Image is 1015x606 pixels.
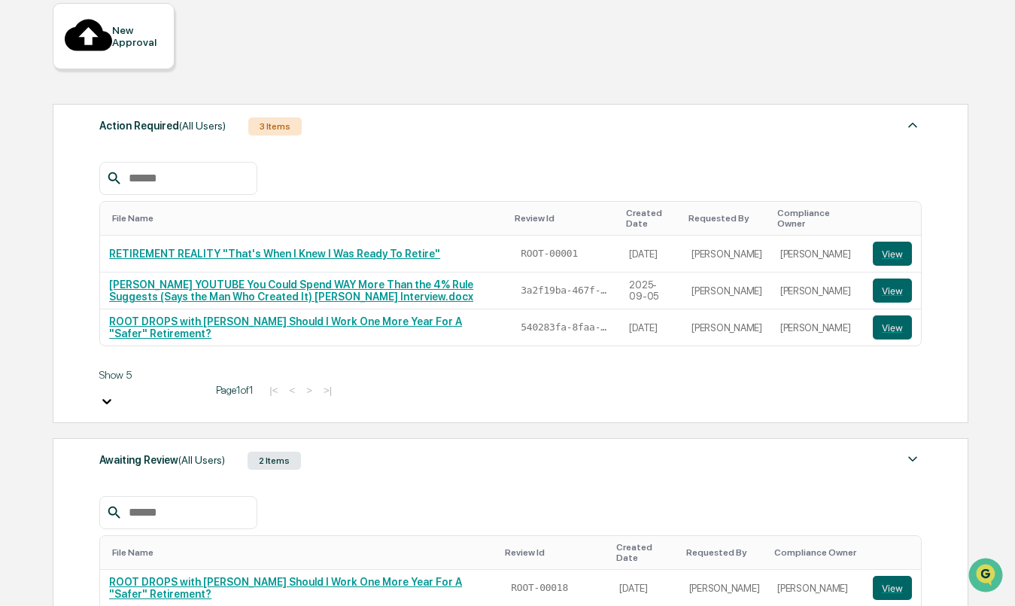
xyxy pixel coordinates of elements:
[112,547,493,558] div: Toggle SortBy
[774,547,858,558] div: Toggle SortBy
[99,450,225,470] div: Awaiting Review
[51,115,247,130] div: Start new chat
[124,190,187,205] span: Attestations
[876,213,915,224] div: Toggle SortBy
[216,384,254,396] span: Page 1 of 1
[771,309,864,346] td: [PERSON_NAME]
[521,321,611,333] span: 540283fa-8faa-457a-8dfa-199e6ea518c2
[521,285,611,297] span: 3a2f19ba-467f-4641-8b39-0fe5f08842af
[30,218,95,233] span: Data Lookup
[15,32,274,56] p: How can we help?
[179,120,226,132] span: (All Users)
[682,273,771,309] td: [PERSON_NAME]
[284,384,299,397] button: <
[9,212,101,239] a: 🔎Data Lookup
[873,576,912,600] button: View
[873,315,912,340] button: View
[248,452,301,470] div: 2 Items
[112,24,163,48] div: New Approval
[682,309,771,346] td: [PERSON_NAME]
[256,120,274,138] button: Start new chat
[150,255,182,266] span: Pylon
[319,384,336,397] button: >|
[777,208,858,229] div: Toggle SortBy
[967,556,1007,597] iframe: Open customer support
[682,236,771,273] td: [PERSON_NAME]
[178,454,225,466] span: (All Users)
[109,279,473,303] a: [PERSON_NAME] YOUTUBE You Could Spend WAY More Than the 4% Rule Suggests (Says the Man Who Create...
[109,191,121,203] div: 🗄️
[620,309,682,346] td: [DATE]
[904,116,922,134] img: caret
[620,273,682,309] td: 2025-09-05
[15,191,27,203] div: 🖐️
[876,547,915,558] div: Toggle SortBy
[109,576,462,600] a: ROOT DROPS with [PERSON_NAME] Should I Work One More Year For A "Safer" Retirement?
[15,115,42,142] img: 1746055101610-c473b297-6a78-478c-a979-82029cc54cd1
[771,236,864,273] td: [PERSON_NAME]
[521,248,578,260] span: ROOT-00001
[616,542,673,563] div: Toggle SortBy
[99,116,226,136] div: Action Required
[505,547,604,558] div: Toggle SortBy
[688,213,765,224] div: Toggle SortBy
[109,315,462,340] a: ROOT DROPS with [PERSON_NAME] Should I Work One More Year For A "Safer" Retirement?
[112,213,503,224] div: Toggle SortBy
[15,220,27,232] div: 🔎
[626,208,676,229] div: Toggle SortBy
[103,184,193,211] a: 🗄️Attestations
[873,279,912,303] button: View
[873,242,912,266] button: View
[51,130,190,142] div: We're available if you need us!
[686,547,763,558] div: Toggle SortBy
[265,384,282,397] button: |<
[620,236,682,273] td: [DATE]
[511,582,568,594] span: ROOT-00018
[515,213,614,224] div: Toggle SortBy
[9,184,103,211] a: 🖐️Preclearance
[99,369,205,381] div: Show 5
[302,384,317,397] button: >
[109,248,440,260] a: RETIREMENT REALITY "That's When I Knew I Was Ready To Retire"
[30,190,97,205] span: Preclearance
[106,254,182,266] a: Powered byPylon
[248,117,302,136] div: 3 Items
[771,273,864,309] td: [PERSON_NAME]
[904,450,922,468] img: caret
